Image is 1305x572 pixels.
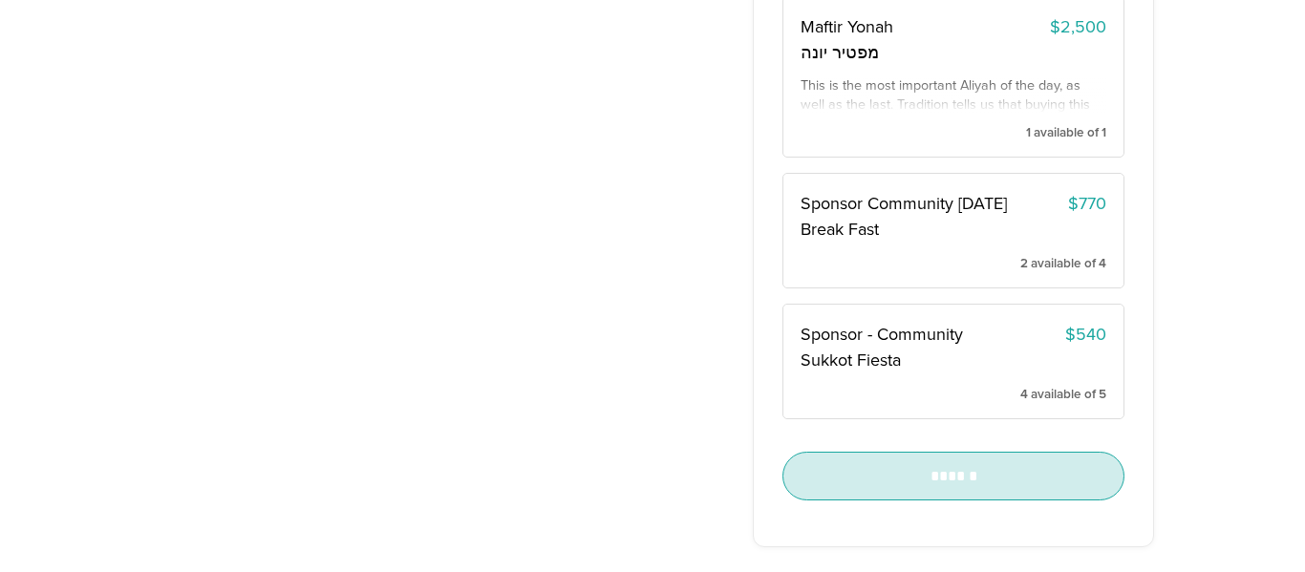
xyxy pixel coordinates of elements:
div: This is the most important Aliyah of the day, as well as the last. Tradition tells us that buying... [801,76,1106,112]
span: Sponsor - Community Sukkot Fiesta [801,324,963,371]
span: $ [1068,193,1079,214]
span: 540 [1076,324,1106,345]
span: 4 [1020,387,1028,402]
span: 2 [1020,256,1028,271]
span: 4 [1099,256,1106,271]
span: $ [1050,16,1060,37]
span: Sponsor Community [DATE] Break Fast [801,193,1007,240]
span: 1 [1026,125,1031,140]
span: $ [1065,324,1076,345]
span: 2,500 [1060,16,1106,37]
span: available of [1031,387,1096,402]
span: Maftir Yonah [801,16,893,37]
span: available of [1031,256,1096,271]
span: 770 [1079,193,1106,214]
span: 5 [1099,387,1106,402]
span: 1 [1102,125,1106,140]
span: מפטיר יונה [801,40,1007,66]
span: available of [1034,125,1099,140]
